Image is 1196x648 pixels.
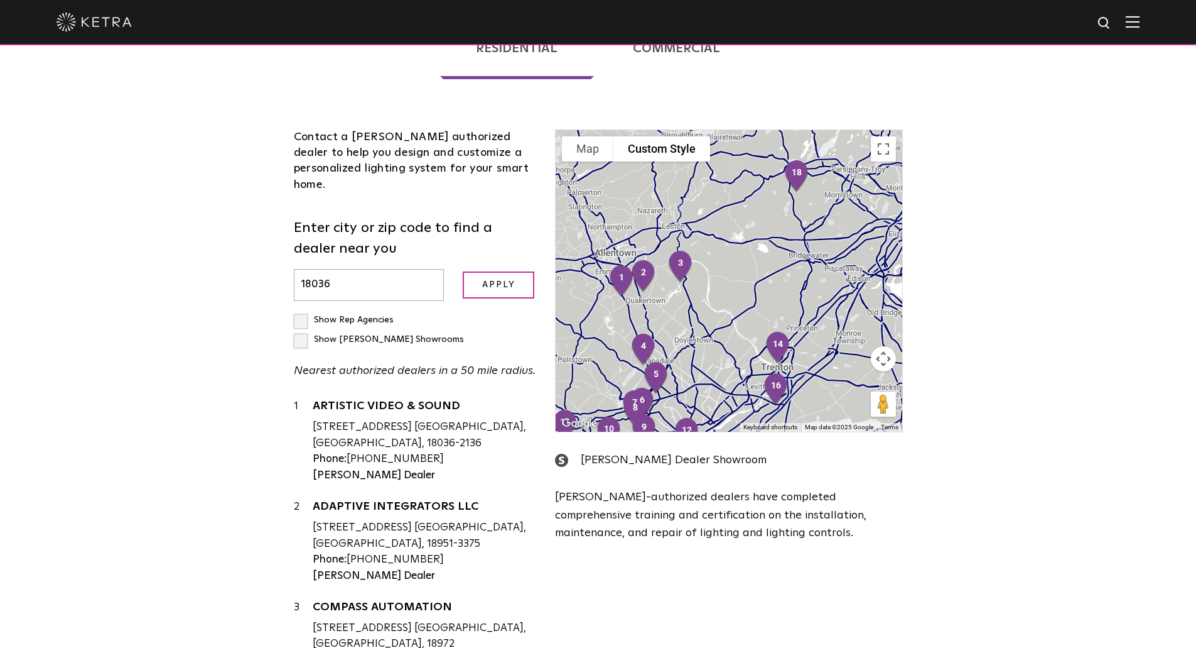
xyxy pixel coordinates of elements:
[597,18,756,79] a: Commercial
[617,390,654,434] div: 8
[881,424,898,431] a: Terms (opens in new tab)
[652,426,689,470] div: 13
[547,404,583,448] div: 11
[1097,16,1112,31] img: search icon
[1126,16,1139,28] img: Hamburger%20Nav.svg
[313,601,537,617] a: COMPASS AUTOMATION
[294,269,444,301] input: Enter city or zip code
[603,260,640,304] div: 1
[294,499,313,584] div: 2
[313,451,537,468] div: [PHONE_NUMBER]
[758,368,794,412] div: 16
[626,409,662,453] div: 9
[760,326,796,370] div: 14
[313,400,537,416] a: ARTISTIC VIDEO & SOUND
[591,411,627,455] div: 10
[871,136,896,162] button: Toggle fullscreen view
[313,419,537,451] div: [STREET_ADDRESS] [GEOGRAPHIC_DATA], [GEOGRAPHIC_DATA], 18036-2136
[294,335,464,344] label: Show [PERSON_NAME] Showrooms
[871,346,896,371] button: Map camera controls
[624,382,660,426] div: 6
[805,424,873,431] span: Map data ©2025 Google
[463,272,534,299] input: Apply
[555,454,568,467] img: showroom_icon.png
[669,412,705,456] div: 12
[313,552,537,568] div: [PHONE_NUMBER]
[562,136,613,162] button: Show street map
[313,454,347,464] strong: Phone:
[57,13,132,31] img: ketra-logo-2019-white
[559,415,600,432] img: Google
[440,18,593,79] a: Residential
[617,385,653,429] div: 7
[555,488,902,542] p: [PERSON_NAME]-authorized dealers have completed comprehensive training and certification on the i...
[625,328,662,372] div: 4
[313,520,537,552] div: [STREET_ADDRESS] [GEOGRAPHIC_DATA], [GEOGRAPHIC_DATA], 18951-3375
[559,415,600,432] a: Open this area in Google Maps (opens a new window)
[743,423,797,432] button: Keyboard shortcuts
[778,155,815,199] div: 18
[871,392,896,417] button: Drag Pegman onto the map to open Street View
[313,571,435,581] strong: [PERSON_NAME] Dealer
[555,451,902,470] div: [PERSON_NAME] Dealer Showroom
[313,470,435,481] strong: [PERSON_NAME] Dealer
[294,316,394,324] label: Show Rep Agencies
[294,129,537,193] div: Contact a [PERSON_NAME] authorized dealer to help you design and customize a personalized lightin...
[638,356,674,400] div: 5
[294,398,313,483] div: 1
[294,362,537,380] p: Nearest authorized dealers in a 50 mile radius.
[313,501,537,517] a: ADAPTIVE INTEGRATORS LLC
[313,554,347,565] strong: Phone:
[613,136,710,162] button: Custom Style
[294,218,537,260] label: Enter city or zip code to find a dealer near you
[625,255,662,299] div: 2
[662,245,699,289] div: 3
